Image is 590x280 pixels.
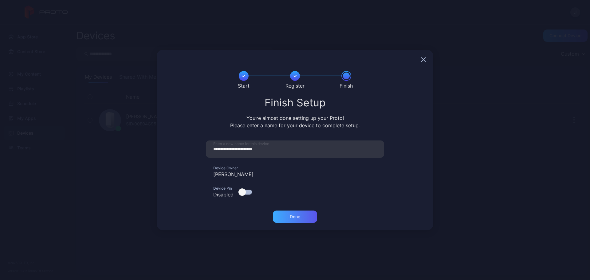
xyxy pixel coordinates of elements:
div: Please enter a name for your device to complete setup. [222,122,368,129]
div: Device Pin [206,186,234,191]
div: [PERSON_NAME] [206,171,384,178]
div: You’re almost done setting up your Proto! [222,114,368,122]
div: Start [238,82,250,89]
div: Finish [340,82,353,89]
div: Finish Setup [164,97,426,108]
div: Register [285,82,305,89]
input: Enter a new name for this device [206,140,384,158]
div: Done [290,214,300,219]
div: Device Owner [206,166,384,171]
button: Done [273,211,317,223]
div: Disabled [206,191,234,198]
